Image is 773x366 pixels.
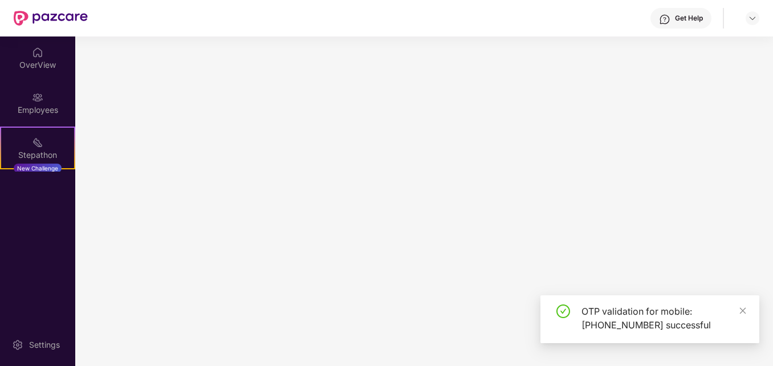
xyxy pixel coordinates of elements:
[739,307,747,315] span: close
[581,304,746,332] div: OTP validation for mobile: [PHONE_NUMBER] successful
[32,47,43,58] img: svg+xml;base64,PHN2ZyBpZD0iSG9tZSIgeG1sbnM9Imh0dHA6Ly93d3cudzMub3JnLzIwMDAvc3ZnIiB3aWR0aD0iMjAiIG...
[32,92,43,103] img: svg+xml;base64,PHN2ZyBpZD0iRW1wbG95ZWVzIiB4bWxucz0iaHR0cDovL3d3dy53My5vcmcvMjAwMC9zdmciIHdpZHRoPS...
[26,339,63,351] div: Settings
[32,137,43,148] img: svg+xml;base64,PHN2ZyB4bWxucz0iaHR0cDovL3d3dy53My5vcmcvMjAwMC9zdmciIHdpZHRoPSIyMSIgaGVpZ2h0PSIyMC...
[748,14,757,23] img: svg+xml;base64,PHN2ZyBpZD0iRHJvcGRvd24tMzJ4MzIiIHhtbG5zPSJodHRwOi8vd3d3LnczLm9yZy8yMDAwL3N2ZyIgd2...
[12,339,23,351] img: svg+xml;base64,PHN2ZyBpZD0iU2V0dGluZy0yMHgyMCIgeG1sbnM9Imh0dHA6Ly93d3cudzMub3JnLzIwMDAvc3ZnIiB3aW...
[14,164,62,173] div: New Challenge
[1,149,74,161] div: Stepathon
[675,14,703,23] div: Get Help
[659,14,670,25] img: svg+xml;base64,PHN2ZyBpZD0iSGVscC0zMngzMiIgeG1sbnM9Imh0dHA6Ly93d3cudzMub3JnLzIwMDAvc3ZnIiB3aWR0aD...
[556,304,570,318] span: check-circle
[14,11,88,26] img: New Pazcare Logo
